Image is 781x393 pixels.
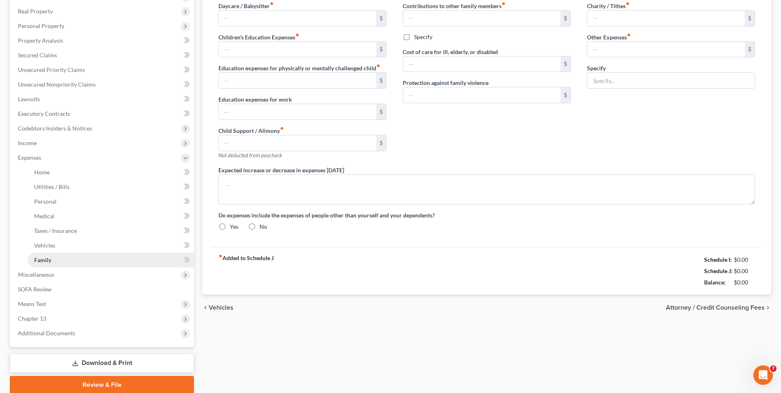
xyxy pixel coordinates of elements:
strong: Schedule J: [704,267,733,274]
div: $ [561,11,570,26]
iframe: Intercom live chat [753,365,773,385]
div: $ [376,135,386,151]
i: fiber_manual_record [626,2,630,6]
a: SOFA Review [11,282,194,297]
label: Daycare / Babysitter [218,2,274,10]
span: Income [18,139,37,146]
label: Cost of care for ill, elderly, or disabled [403,48,498,56]
div: $ [376,42,386,57]
a: Personal [28,194,194,209]
span: Executory Contracts [18,110,70,117]
div: $ [745,11,755,26]
button: chevron_left Vehicles [202,304,233,311]
button: Attorney / Credit Counseling Fees chevron_right [666,304,771,311]
a: Unsecured Nonpriority Claims [11,77,194,92]
label: Protection against family violence [403,78,489,87]
label: No [260,223,267,231]
span: Medical [34,213,55,219]
div: $ [376,11,386,26]
span: Expenses [18,154,41,161]
span: Means Test [18,300,46,307]
div: $ [561,87,570,103]
strong: Added to Schedule J [218,254,274,288]
i: fiber_manual_record [270,2,274,6]
input: -- [403,87,561,103]
a: Taxes / Insurance [28,224,194,238]
a: Vehicles [28,238,194,253]
label: Expected increase or decrease in expenses [DATE] [218,166,344,174]
input: -- [403,11,561,26]
span: SOFA Review [18,286,52,293]
span: Not deducted from paycheck [218,152,282,159]
label: Children's Education Expenses [218,33,299,41]
i: fiber_manual_record [627,33,631,37]
i: chevron_left [202,304,209,311]
div: $0.00 [734,278,755,287]
a: Home [28,165,194,180]
span: Vehicles [209,304,233,311]
i: fiber_manual_record [376,64,380,68]
strong: Balance: [704,279,726,286]
a: Unsecured Priority Claims [11,63,194,77]
span: Miscellaneous [18,271,54,278]
input: -- [219,104,376,119]
input: -- [403,56,561,72]
input: -- [219,11,376,26]
input: Specify... [587,73,755,88]
a: Download & Print [10,354,194,373]
label: Education expenses for physically or mentally challenged child [218,64,380,72]
i: fiber_manual_record [502,2,506,6]
a: Lawsuits [11,92,194,106]
div: $ [561,56,570,72]
a: Property Analysis [11,33,194,48]
div: $ [745,42,755,57]
span: Home [34,169,50,176]
label: Do expenses include the expenses of people other than yourself and your dependents? [218,211,755,219]
span: Chapter 13 [18,315,46,322]
span: Attorney / Credit Counseling Fees [666,304,765,311]
input: -- [219,42,376,57]
a: Family [28,253,194,267]
label: Child Support / Alimony [218,126,284,135]
a: Medical [28,209,194,224]
span: Vehicles [34,242,55,249]
input: -- [587,11,745,26]
span: Unsecured Priority Claims [18,66,85,73]
a: Executory Contracts [11,106,194,121]
input: -- [219,135,376,151]
i: fiber_manual_record [295,33,299,37]
span: Additional Documents [18,330,75,337]
span: 7 [770,365,777,372]
i: chevron_right [765,304,771,311]
span: Secured Claims [18,52,57,59]
span: Personal [34,198,57,205]
a: Secured Claims [11,48,194,63]
label: Specify [587,64,606,72]
div: $ [376,73,386,88]
span: Property Analysis [18,37,63,44]
span: Unsecured Nonpriority Claims [18,81,96,88]
i: fiber_manual_record [280,126,284,130]
i: fiber_manual_record [218,254,223,258]
label: Specify [414,33,432,41]
div: $0.00 [734,256,755,264]
span: Personal Property [18,22,64,29]
label: Yes [230,223,238,231]
span: Lawsuits [18,96,40,102]
label: Contributions to other family members [403,2,506,10]
span: Real Property [18,8,53,15]
span: Family [34,256,51,263]
span: Utilities / Bills [34,183,70,190]
a: Utilities / Bills [28,180,194,194]
div: $0.00 [734,267,755,275]
input: -- [587,42,745,57]
strong: Schedule I: [704,256,732,263]
input: -- [219,73,376,88]
div: $ [376,104,386,119]
span: Taxes / Insurance [34,227,77,234]
span: Codebtors Insiders & Notices [18,125,92,132]
label: Other Expenses [587,33,631,41]
label: Education expenses for work [218,95,292,104]
label: Charity / Tithes [587,2,630,10]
